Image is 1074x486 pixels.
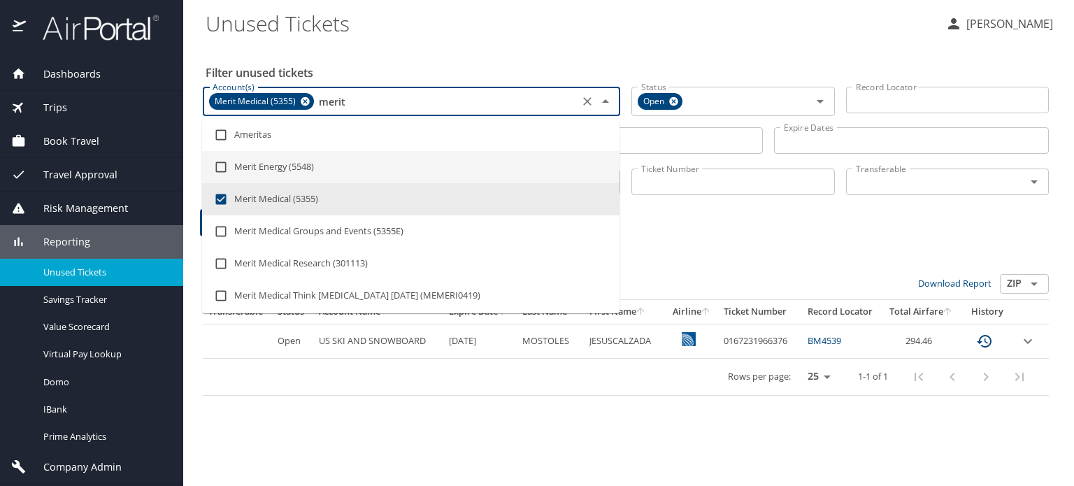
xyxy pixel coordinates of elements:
li: Merit Medical Research (301113) [202,248,620,280]
img: icon-airportal.png [13,14,27,41]
span: Trips [26,100,67,115]
p: 1-1 of 1 [858,372,888,381]
p: [PERSON_NAME] [962,15,1053,32]
a: BM4539 [808,334,841,347]
span: Virtual Pay Lookup [43,348,166,361]
table: custom pagination table [203,300,1049,396]
button: Filter [200,209,246,236]
span: Savings Tracker [43,293,166,306]
span: Merit Medical (5355) [209,94,304,109]
li: Ameritas [202,119,620,151]
span: Unused Tickets [43,266,166,279]
button: expand row [1019,333,1036,350]
button: Open [1024,274,1044,294]
td: 0167231966376 [718,324,803,358]
h1: Unused Tickets [206,1,934,45]
td: 294.46 [882,324,961,358]
span: Risk Management [26,201,128,216]
span: Travel Approval [26,167,117,183]
img: airportal-logo.png [27,14,159,41]
button: sort [701,308,711,317]
li: Merit Medical Think [MEDICAL_DATA] [DATE] (MEMERI0419) [202,280,620,312]
th: Airline [666,300,718,324]
div: Merit Medical (5355) [209,93,314,110]
button: Close [596,92,615,111]
span: IBank [43,403,166,416]
img: 8rwABk7GC6UtGatwAAAABJRU5ErkJggg== [682,332,696,346]
button: sort [943,308,953,317]
div: Open [638,93,682,110]
button: Clear [578,92,597,111]
td: Open [272,324,314,358]
span: Book Travel [26,134,99,149]
span: Reporting [26,234,90,250]
td: US SKI AND SNOWBOARD [313,324,443,358]
li: Merit Medical Groups and Events (5355E) [202,215,620,248]
h2: Filter unused tickets [206,62,1052,84]
th: Ticket Number [718,300,803,324]
td: JESUSCALZADA [584,324,666,358]
td: MOSTOLES [517,324,583,358]
li: Merit Medical (5355) [202,183,620,215]
th: Total Airfare [882,300,961,324]
button: Open [1024,172,1044,192]
span: Value Scorecard [43,320,166,334]
span: Open [638,94,673,109]
span: Prime Analytics [43,430,166,443]
td: [DATE] [443,324,517,358]
button: Open [810,92,830,111]
p: Rows per page: [728,372,791,381]
span: Company Admin [26,459,122,475]
select: rows per page [796,366,836,387]
h3: 1 Results [203,250,1049,274]
th: First Name [584,300,666,324]
th: History [961,300,1014,324]
li: Merit Medical Think [MEDICAL_DATA] [DATE] (AMMERI0220) [202,312,620,344]
th: Record Locator [802,300,882,324]
a: Download Report [918,277,991,290]
span: Domo [43,376,166,389]
li: Merit Energy (5548) [202,151,620,183]
button: sort [636,308,646,317]
span: Dashboards [26,66,101,82]
button: [PERSON_NAME] [940,11,1059,36]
